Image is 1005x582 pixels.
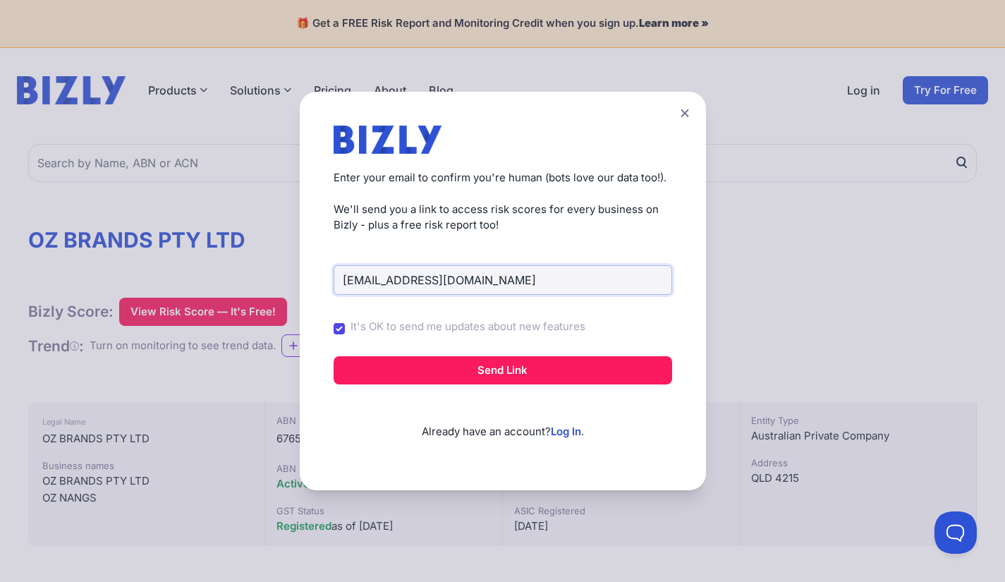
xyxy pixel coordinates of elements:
p: Enter your email to confirm you're human (bots love our data too!). [334,170,672,186]
button: Send Link [334,356,672,384]
iframe: Toggle Customer Support [934,511,977,554]
label: It's OK to send me updates about new features [351,319,585,335]
p: Already have an account? . [334,401,672,440]
a: Log In [551,425,581,438]
p: We'll send you a link to access risk scores for every business on Bizly - plus a free risk report... [334,202,672,234]
img: bizly_logo.svg [334,126,442,154]
input: Email [334,265,672,295]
